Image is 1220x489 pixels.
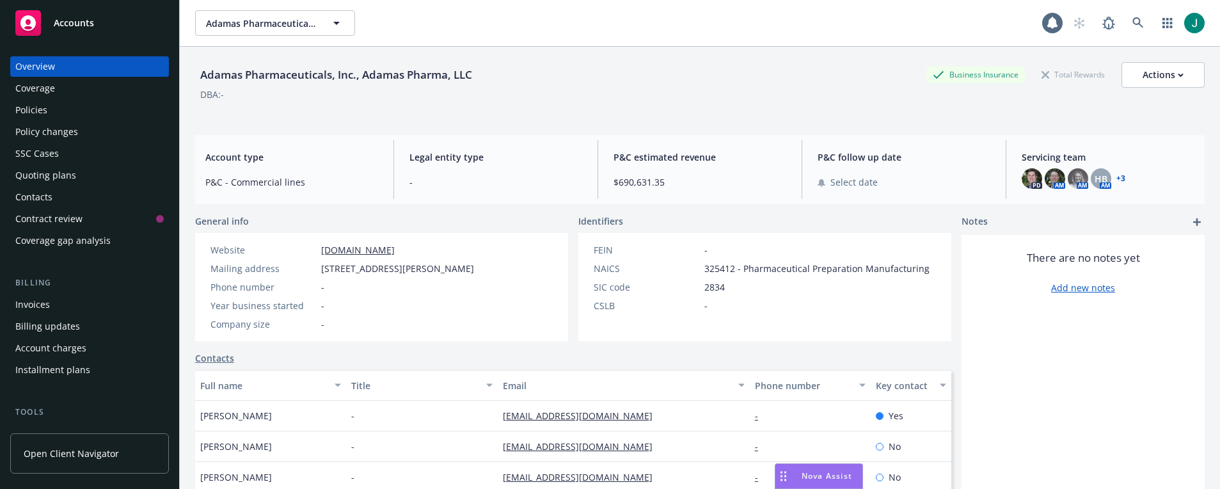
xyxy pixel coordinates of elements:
div: Contract review [15,209,83,229]
div: Drag to move [775,464,791,488]
span: No [889,470,901,484]
div: FEIN [594,243,699,257]
div: Full name [200,379,327,392]
span: Open Client Navigator [24,447,119,460]
img: photo [1045,168,1065,189]
span: - [351,440,354,453]
span: - [351,470,354,484]
a: Report a Bug [1096,10,1121,36]
span: Identifiers [578,214,623,228]
a: Accounts [10,5,169,41]
a: Contacts [195,351,234,365]
div: Coverage gap analysis [15,230,111,251]
a: Coverage [10,78,169,99]
span: - [351,409,354,422]
div: Overview [15,56,55,77]
div: Quoting plans [15,165,76,186]
div: Installment plans [15,360,90,380]
div: SSC Cases [15,143,59,164]
button: Full name [195,370,346,401]
img: photo [1184,13,1205,33]
div: Contacts [15,187,52,207]
span: [PERSON_NAME] [200,470,272,484]
span: P&C follow up date [818,150,990,164]
span: 2834 [704,280,725,294]
a: Quoting plans [10,165,169,186]
div: Billing updates [15,316,80,337]
span: - [409,175,582,189]
img: photo [1068,168,1088,189]
div: Phone number [755,379,852,392]
a: [EMAIL_ADDRESS][DOMAIN_NAME] [503,410,663,422]
a: Add new notes [1051,281,1115,294]
a: - [755,440,768,453]
a: Contacts [10,187,169,207]
span: P&C estimated revenue [614,150,786,164]
a: [EMAIL_ADDRESS][DOMAIN_NAME] [503,440,663,453]
button: Title [346,370,497,401]
div: Company size [210,317,316,331]
div: Phone number [210,280,316,294]
span: Nova Assist [802,470,852,481]
div: Website [210,243,316,257]
a: Switch app [1155,10,1180,36]
span: - [321,299,324,312]
div: Coverage [15,78,55,99]
a: Start snowing [1066,10,1092,36]
a: Account charges [10,338,169,358]
div: Billing [10,277,169,289]
a: Coverage gap analysis [10,230,169,251]
button: Adamas Pharmaceuticals, Inc., Adamas Pharma, LLC [195,10,355,36]
div: Actions [1143,63,1184,87]
span: Adamas Pharmaceuticals, Inc., Adamas Pharma, LLC [206,17,317,30]
span: Legal entity type [409,150,582,164]
span: $690,631.35 [614,175,786,189]
span: - [704,243,708,257]
div: CSLB [594,299,699,312]
a: - [755,471,768,483]
div: SIC code [594,280,699,294]
div: Key contact [876,379,932,392]
button: Email [498,370,750,401]
span: 325412 - Pharmaceutical Preparation Manufacturing [704,262,930,275]
a: Policies [10,100,169,120]
a: Billing updates [10,316,169,337]
a: add [1189,214,1205,230]
a: SSC Cases [10,143,169,164]
span: - [321,317,324,331]
span: [PERSON_NAME] [200,409,272,422]
span: Servicing team [1022,150,1194,164]
a: Policy changes [10,122,169,142]
div: Adamas Pharmaceuticals, Inc., Adamas Pharma, LLC [195,67,477,83]
div: Policy changes [15,122,78,142]
div: NAICS [594,262,699,275]
button: Phone number [750,370,871,401]
span: - [704,299,708,312]
a: [DOMAIN_NAME] [321,244,395,256]
a: Overview [10,56,169,77]
div: Mailing address [210,262,316,275]
span: HB [1095,172,1107,186]
div: Invoices [15,294,50,315]
div: Tools [10,406,169,419]
span: P&C - Commercial lines [205,175,378,189]
button: Key contact [871,370,951,401]
span: General info [195,214,249,228]
span: No [889,440,901,453]
a: +3 [1116,175,1125,182]
a: - [755,410,768,422]
div: Email [503,379,731,392]
span: There are no notes yet [1027,250,1140,266]
span: Notes [962,214,988,230]
span: Accounts [54,18,94,28]
span: Yes [889,409,903,422]
div: DBA: - [200,88,224,101]
span: Account type [205,150,378,164]
span: [STREET_ADDRESS][PERSON_NAME] [321,262,474,275]
button: Actions [1121,62,1205,88]
div: Total Rewards [1035,67,1111,83]
a: Installment plans [10,360,169,380]
button: Nova Assist [775,463,863,489]
div: Business Insurance [926,67,1025,83]
div: Title [351,379,478,392]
